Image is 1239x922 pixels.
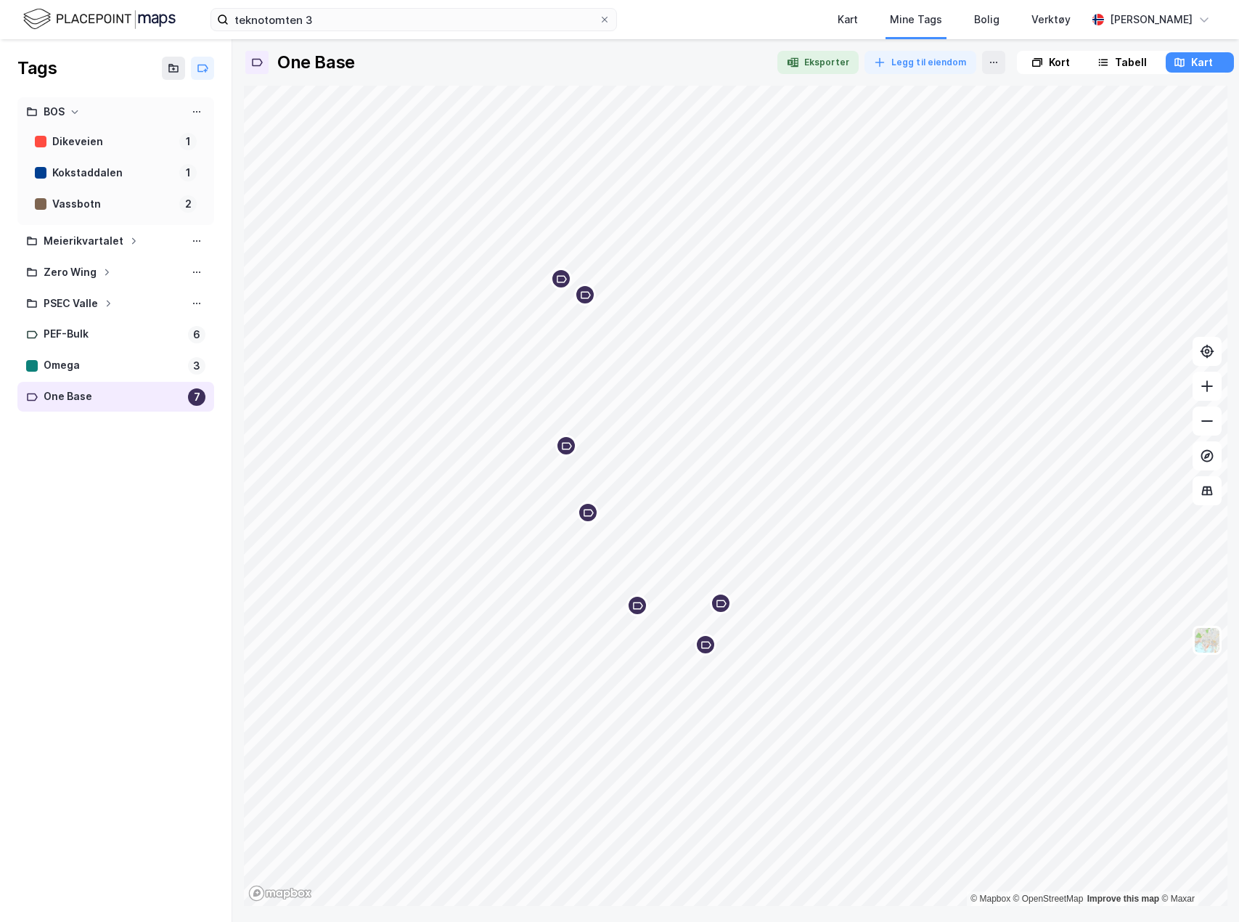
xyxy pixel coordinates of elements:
a: Maxar [1161,894,1195,904]
div: Tabell [1115,54,1147,71]
div: Map marker [577,502,599,523]
div: Map marker [710,592,732,614]
div: Omega [44,356,182,375]
a: PEF-Bulk6 [17,319,214,349]
img: logo.f888ab2527a4732fd821a326f86c7f29.svg [23,7,176,32]
div: 1 [179,133,197,150]
a: Dikeveien1 [26,127,205,157]
iframe: Chat Widget [1166,852,1239,922]
a: Improve this map [1087,894,1159,904]
button: Eksporter [777,51,859,74]
input: Søk på adresse, matrikkel, gårdeiere, leietakere eller personer [229,9,599,30]
div: Map marker [555,435,577,457]
div: PSEC Valle [44,295,98,313]
div: Meierikvartalet [44,232,123,250]
div: Kort [1049,54,1070,71]
div: Tags [17,57,57,80]
a: Kokstaddalen1 [26,158,205,188]
div: Map marker [574,284,596,306]
a: Vassbotn2 [26,189,205,219]
canvas: Map [244,86,1227,906]
div: One Base [277,51,355,74]
div: Verktøy [1031,11,1071,28]
div: 6 [188,326,205,343]
div: Bolig [974,11,999,28]
div: Dikeveien [52,133,173,151]
div: One Base [44,388,182,406]
a: Omega3 [17,351,214,380]
div: Zero Wing [44,264,97,282]
a: One Base7 [17,382,214,412]
div: 1 [179,164,197,181]
div: Mine Tags [890,11,942,28]
a: Mapbox homepage [248,885,312,902]
a: Mapbox [970,894,1010,904]
div: Map marker [626,595,648,616]
div: Map marker [695,634,716,656]
div: Kart [1191,54,1213,71]
div: Vassbotn [52,195,173,213]
div: PEF-Bulk [44,325,182,343]
div: 2 [179,195,197,213]
div: BOS [44,103,65,121]
img: Z [1193,627,1221,654]
div: Kart [838,11,858,28]
div: Kokstaddalen [52,164,173,182]
div: 3 [188,357,205,375]
button: Legg til eiendom [864,51,976,74]
a: OpenStreetMap [1013,894,1084,904]
div: [PERSON_NAME] [1110,11,1193,28]
div: 7 [188,388,205,406]
div: Map marker [550,268,572,290]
